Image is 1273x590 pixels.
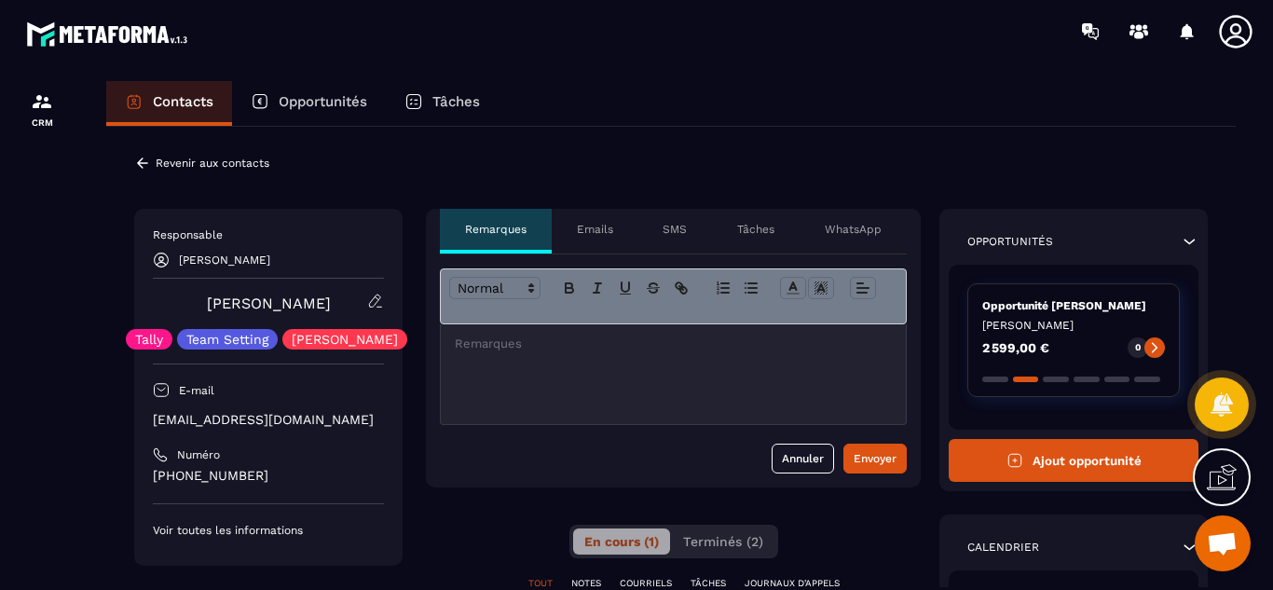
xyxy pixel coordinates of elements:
[292,333,398,346] p: [PERSON_NAME]
[26,17,194,51] img: logo
[156,157,269,170] p: Revenir aux contacts
[854,449,897,468] div: Envoyer
[465,222,527,237] p: Remarques
[683,534,763,549] span: Terminés (2)
[982,341,1049,354] p: 2 599,00 €
[177,447,220,462] p: Numéro
[1135,341,1141,354] p: 0
[432,93,480,110] p: Tâches
[584,534,659,549] span: En cours (1)
[967,540,1039,555] p: Calendrier
[577,222,613,237] p: Emails
[5,76,79,142] a: formationformationCRM
[179,254,270,267] p: [PERSON_NAME]
[386,81,499,126] a: Tâches
[153,523,384,538] p: Voir toutes les informations
[153,93,213,110] p: Contacts
[528,577,553,590] p: TOUT
[179,383,214,398] p: E-mail
[279,93,367,110] p: Opportunités
[843,444,907,473] button: Envoyer
[737,222,774,237] p: Tâches
[207,295,331,312] a: [PERSON_NAME]
[745,577,840,590] p: JOURNAUX D'APPELS
[106,81,232,126] a: Contacts
[5,117,79,128] p: CRM
[691,577,726,590] p: TÂCHES
[949,439,1198,482] button: Ajout opportunité
[232,81,386,126] a: Opportunités
[967,234,1053,249] p: Opportunités
[672,528,774,555] button: Terminés (2)
[1195,515,1251,571] div: Ouvrir le chat
[573,528,670,555] button: En cours (1)
[772,444,834,473] button: Annuler
[825,222,882,237] p: WhatsApp
[982,298,1165,313] p: Opportunité [PERSON_NAME]
[153,411,384,429] p: [EMAIL_ADDRESS][DOMAIN_NAME]
[31,90,53,113] img: formation
[620,577,672,590] p: COURRIELS
[135,333,163,346] p: Tally
[663,222,687,237] p: SMS
[153,467,384,485] p: [PHONE_NUMBER]
[186,333,268,346] p: Team Setting
[153,227,384,242] p: Responsable
[571,577,601,590] p: NOTES
[982,318,1165,333] p: [PERSON_NAME]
